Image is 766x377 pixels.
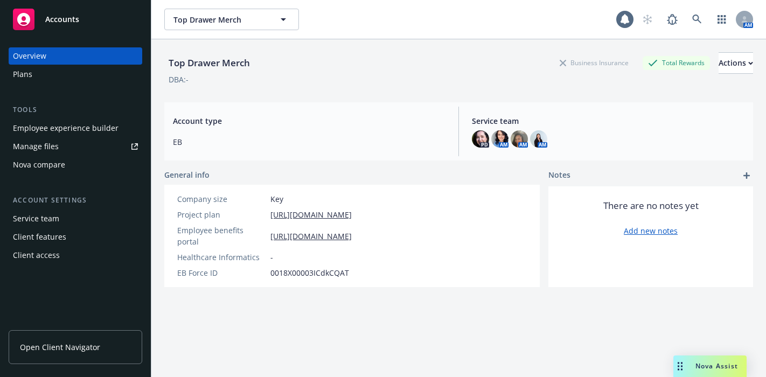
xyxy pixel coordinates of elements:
[511,130,528,148] img: photo
[9,138,142,155] a: Manage files
[624,225,678,236] a: Add new notes
[270,231,352,242] a: [URL][DOMAIN_NAME]
[661,9,683,30] a: Report a Bug
[13,47,46,65] div: Overview
[177,193,266,205] div: Company size
[164,169,210,180] span: General info
[472,130,489,148] img: photo
[9,247,142,264] a: Client access
[472,115,744,127] span: Service team
[643,56,710,69] div: Total Rewards
[13,247,60,264] div: Client access
[673,355,747,377] button: Nova Assist
[673,355,687,377] div: Drag to move
[719,53,753,73] div: Actions
[9,195,142,206] div: Account settings
[9,228,142,246] a: Client features
[9,120,142,137] a: Employee experience builder
[45,15,79,24] span: Accounts
[173,115,445,127] span: Account type
[491,130,509,148] img: photo
[548,169,570,182] span: Notes
[9,4,142,34] a: Accounts
[177,252,266,263] div: Healthcare Informatics
[9,66,142,83] a: Plans
[711,9,733,30] a: Switch app
[13,120,119,137] div: Employee experience builder
[603,199,699,212] span: There are no notes yet
[9,104,142,115] div: Tools
[740,169,753,182] a: add
[177,209,266,220] div: Project plan
[13,156,65,173] div: Nova compare
[530,130,547,148] img: photo
[173,14,267,25] span: Top Drawer Merch
[637,9,658,30] a: Start snowing
[9,156,142,173] a: Nova compare
[20,341,100,353] span: Open Client Navigator
[13,138,59,155] div: Manage files
[270,193,283,205] span: Key
[13,228,66,246] div: Client features
[164,9,299,30] button: Top Drawer Merch
[554,56,634,69] div: Business Insurance
[270,252,273,263] span: -
[686,9,708,30] a: Search
[695,361,738,371] span: Nova Assist
[177,225,266,247] div: Employee benefits portal
[719,52,753,74] button: Actions
[270,209,352,220] a: [URL][DOMAIN_NAME]
[164,56,254,70] div: Top Drawer Merch
[13,210,59,227] div: Service team
[13,66,32,83] div: Plans
[9,210,142,227] a: Service team
[270,267,349,278] span: 0018X00003ICdkCQAT
[173,136,445,148] span: EB
[9,47,142,65] a: Overview
[169,74,189,85] div: DBA: -
[177,267,266,278] div: EB Force ID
